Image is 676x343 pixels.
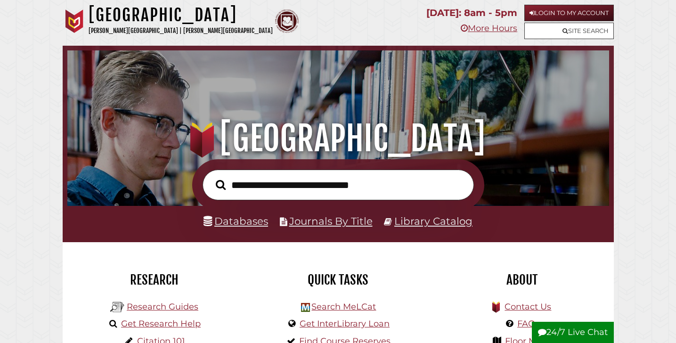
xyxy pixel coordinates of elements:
a: Contact Us [505,302,551,312]
img: Calvin Theological Seminary [275,9,299,33]
img: Hekman Library Logo [301,303,310,312]
h2: Research [70,272,239,288]
img: Calvin University [63,9,86,33]
a: Search MeLCat [311,302,376,312]
a: Library Catalog [394,215,472,227]
button: Search [211,177,230,193]
a: More Hours [461,23,517,33]
a: FAQs [517,318,539,329]
a: Research Guides [127,302,198,312]
a: Databases [204,215,268,227]
a: Site Search [524,23,614,39]
p: [PERSON_NAME][GEOGRAPHIC_DATA] | [PERSON_NAME][GEOGRAPHIC_DATA] [89,25,273,36]
h1: [GEOGRAPHIC_DATA] [77,118,599,159]
p: [DATE]: 8am - 5pm [426,5,517,21]
a: Journals By Title [289,215,373,227]
a: Get InterLibrary Loan [300,318,390,329]
a: Get Research Help [121,318,201,329]
h1: [GEOGRAPHIC_DATA] [89,5,273,25]
h2: About [437,272,607,288]
h2: Quick Tasks [253,272,423,288]
i: Search [216,180,226,190]
a: Login to My Account [524,5,614,21]
img: Hekman Library Logo [110,300,124,314]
